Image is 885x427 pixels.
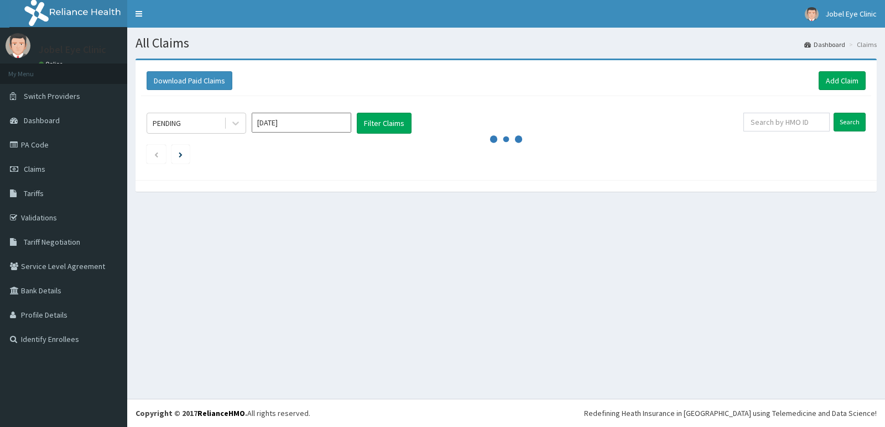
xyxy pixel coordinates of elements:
[584,408,877,419] div: Redefining Heath Insurance in [GEOGRAPHIC_DATA] using Telemedicine and Data Science!
[805,7,819,21] img: User Image
[252,113,351,133] input: Select Month and Year
[136,36,877,50] h1: All Claims
[197,408,245,418] a: RelianceHMO
[147,71,232,90] button: Download Paid Claims
[743,113,830,131] input: Search by HMO ID
[490,123,523,156] svg: audio-loading
[846,40,877,49] li: Claims
[834,113,866,131] input: Search
[6,33,30,58] img: User Image
[825,9,877,19] span: Jobel Eye Clinic
[24,237,80,247] span: Tariff Negotiation
[39,60,65,68] a: Online
[24,188,44,198] span: Tariffs
[24,164,45,174] span: Claims
[179,149,183,159] a: Next page
[39,45,106,55] p: Jobel Eye Clinic
[804,40,845,49] a: Dashboard
[154,149,159,159] a: Previous page
[24,91,80,101] span: Switch Providers
[357,113,412,134] button: Filter Claims
[136,408,247,418] strong: Copyright © 2017 .
[127,399,885,427] footer: All rights reserved.
[819,71,866,90] a: Add Claim
[24,115,60,125] span: Dashboard
[153,118,181,129] div: PENDING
